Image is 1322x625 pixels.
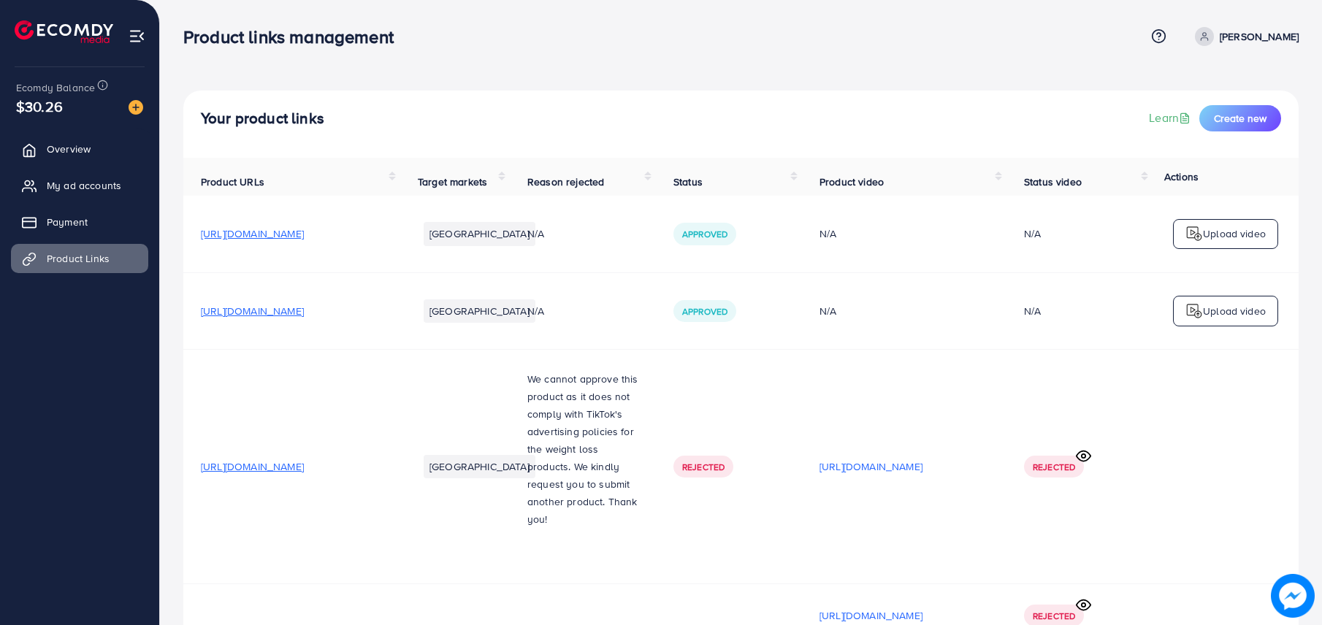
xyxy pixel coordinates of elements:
[1164,169,1199,184] span: Actions
[819,175,884,189] span: Product video
[819,226,989,241] div: N/A
[11,207,148,237] a: Payment
[424,455,535,478] li: [GEOGRAPHIC_DATA]
[1033,461,1075,473] span: Rejected
[201,304,304,318] span: [URL][DOMAIN_NAME]
[201,175,264,189] span: Product URLs
[819,304,989,318] div: N/A
[527,226,544,241] span: N/A
[527,372,638,526] span: We cannot approve this product as it does not comply with TikTok's advertising policies for the w...
[16,96,63,117] span: $30.26
[682,228,727,240] span: Approved
[819,607,922,624] p: [URL][DOMAIN_NAME]
[47,178,121,193] span: My ad accounts
[16,80,95,95] span: Ecomdy Balance
[1024,226,1041,241] div: N/A
[11,244,148,273] a: Product Links
[201,226,304,241] span: [URL][DOMAIN_NAME]
[1273,576,1313,616] img: image
[11,171,148,200] a: My ad accounts
[1033,610,1075,622] span: Rejected
[424,299,535,323] li: [GEOGRAPHIC_DATA]
[682,461,725,473] span: Rejected
[201,110,324,128] h4: Your product links
[424,222,535,245] li: [GEOGRAPHIC_DATA]
[47,251,110,266] span: Product Links
[1214,111,1266,126] span: Create new
[682,305,727,318] span: Approved
[1189,27,1299,46] a: [PERSON_NAME]
[47,215,88,229] span: Payment
[15,20,113,43] img: logo
[129,28,145,45] img: menu
[819,458,922,475] p: [URL][DOMAIN_NAME]
[1149,110,1193,126] a: Learn
[527,175,604,189] span: Reason rejected
[527,304,544,318] span: N/A
[418,175,487,189] span: Target markets
[129,100,143,115] img: image
[1203,302,1266,320] p: Upload video
[183,26,405,47] h3: Product links management
[11,134,148,164] a: Overview
[1024,304,1041,318] div: N/A
[1199,105,1281,131] button: Create new
[1185,225,1203,242] img: logo
[1185,302,1203,320] img: logo
[1203,225,1266,242] p: Upload video
[1024,175,1082,189] span: Status video
[1220,28,1299,45] p: [PERSON_NAME]
[201,459,304,474] span: [URL][DOMAIN_NAME]
[47,142,91,156] span: Overview
[673,175,703,189] span: Status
